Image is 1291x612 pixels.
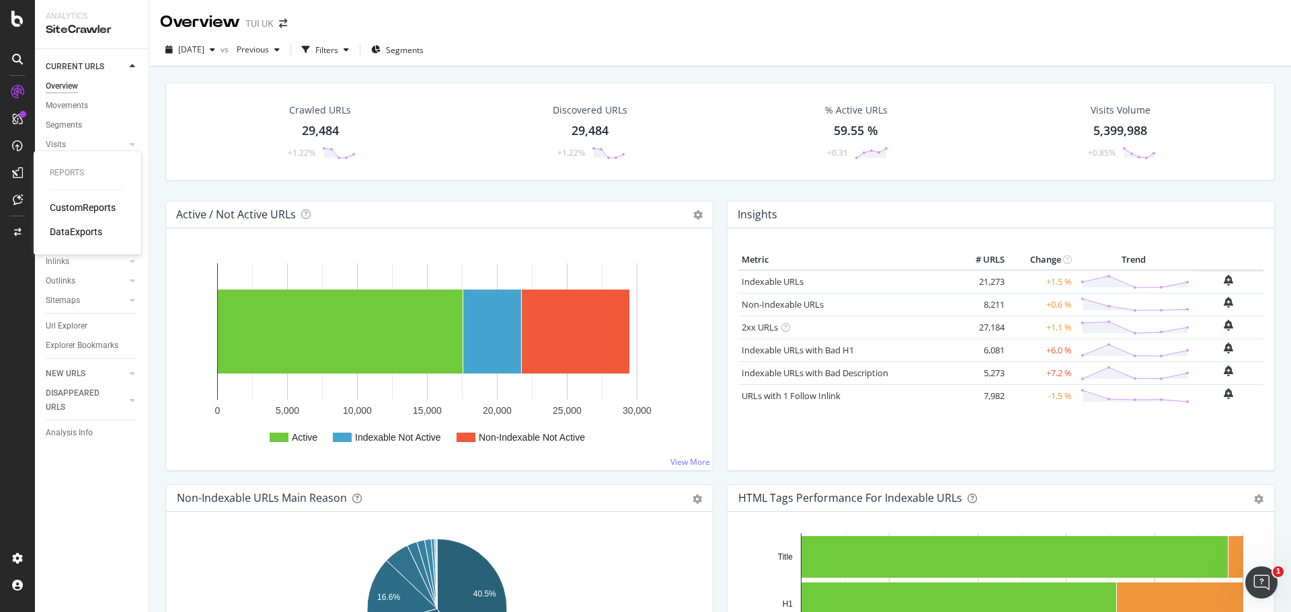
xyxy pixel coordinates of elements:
[343,405,372,416] text: 10,000
[177,250,702,460] svg: A chart.
[827,147,848,159] div: +0.31
[483,405,512,416] text: 20,000
[366,39,429,60] button: Segments
[553,405,582,416] text: 25,000
[292,432,317,443] text: Active
[46,99,88,113] div: Movements
[1008,316,1075,339] td: +1.1 %
[1008,293,1075,316] td: +0.6 %
[46,386,126,414] a: DISAPPEARED URLS
[355,432,441,443] text: Indexable Not Active
[1088,147,1116,159] div: +0.85%
[623,405,652,416] text: 30,000
[46,60,126,74] a: CURRENT URLS
[1075,250,1193,270] th: Trend
[742,390,840,402] a: URLs with 1 Follow Inlink
[215,405,221,416] text: 0
[479,432,585,443] text: Non-Indexable Not Active
[46,386,114,414] div: DISAPPEARED URLS
[176,206,296,224] h4: Active / Not Active URLs
[1008,384,1075,407] td: -1.5 %
[46,79,78,93] div: Overview
[954,384,1008,407] td: 7,982
[231,39,285,60] button: Previous
[1008,339,1075,361] td: +6.0 %
[1224,343,1233,353] div: bell-plus
[557,147,585,159] div: +1.22%
[954,339,1008,361] td: 6,081
[46,22,138,38] div: SiteCrawler
[46,319,139,333] a: Url Explorer
[1224,320,1233,331] div: bell-plus
[377,593,400,602] text: 16.6%
[1224,275,1233,286] div: bell-plus
[231,44,269,55] span: Previous
[742,275,804,288] a: Indexable URLs
[1245,566,1278,599] iframe: Intercom live chat
[276,405,299,416] text: 5,000
[693,210,703,220] i: Options
[473,589,496,599] text: 40.5%
[245,17,274,30] div: TUI UK
[742,321,778,333] a: 2xx URLs
[778,552,793,562] text: Title
[1224,388,1233,399] div: bell-plus
[46,11,138,22] div: Analytics
[46,339,118,353] div: Explorer Bookmarks
[954,293,1008,316] td: 8,211
[1008,361,1075,384] td: +7.2 %
[825,103,888,117] div: % Active URLs
[46,255,126,269] a: Inlinks
[834,122,878,140] div: 59.55 %
[46,138,126,152] a: Visits
[288,147,315,159] div: +1.22%
[46,294,126,308] a: Sitemaps
[302,122,339,140] div: 29,484
[386,44,424,56] span: Segments
[954,270,1008,294] td: 21,273
[1008,270,1075,294] td: +1.5 %
[693,494,702,504] div: gear
[46,274,75,288] div: Outlinks
[1008,250,1075,270] th: Change
[783,599,793,609] text: H1
[1091,103,1150,117] div: Visits Volume
[50,167,125,179] div: Reports
[1093,122,1147,140] div: 5,399,988
[742,367,888,379] a: Indexable URLs with Bad Description
[1224,297,1233,308] div: bell-plus
[1224,365,1233,376] div: bell-plus
[46,99,139,113] a: Movements
[46,255,69,269] div: Inlinks
[413,405,442,416] text: 15,000
[742,344,854,356] a: Indexable URLs with Bad H1
[46,367,85,381] div: NEW URLS
[46,294,80,308] div: Sitemaps
[315,44,338,56] div: Filters
[50,201,116,214] a: CustomReports
[160,11,240,34] div: Overview
[221,44,231,55] span: vs
[177,491,347,505] div: Non-Indexable URLs Main Reason
[954,316,1008,339] td: 27,184
[46,79,139,93] a: Overview
[738,206,777,224] h4: Insights
[46,367,126,381] a: NEW URLS
[178,44,204,55] span: 2025 Sep. 1st
[738,250,954,270] th: Metric
[954,361,1008,384] td: 5,273
[572,122,609,140] div: 29,484
[297,39,354,60] button: Filters
[46,118,82,132] div: Segments
[46,138,66,152] div: Visits
[46,274,126,288] a: Outlinks
[50,225,102,238] a: DataExports
[289,103,351,117] div: Crawled URLs
[46,426,139,440] a: Analysis Info
[738,491,962,505] div: HTML Tags Performance for Indexable URLs
[1254,494,1263,504] div: gear
[46,319,87,333] div: Url Explorer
